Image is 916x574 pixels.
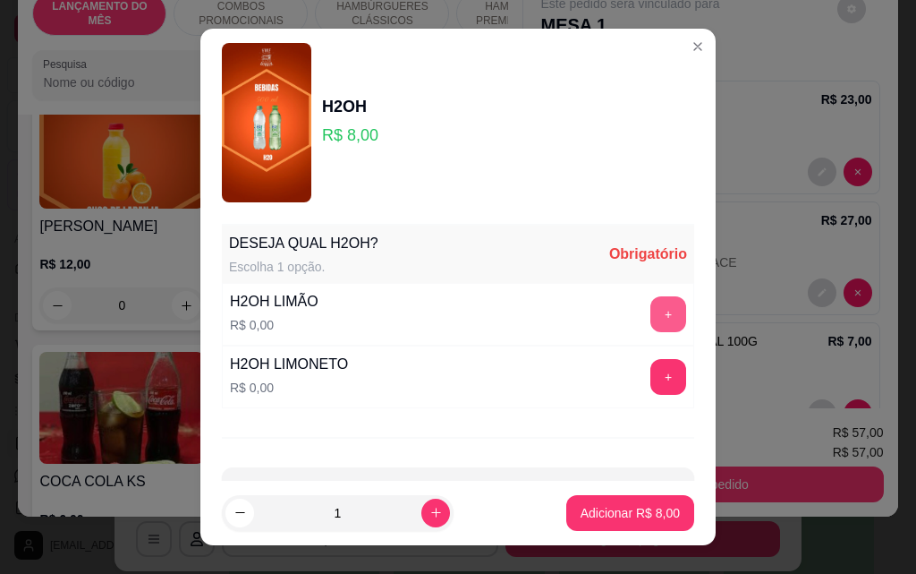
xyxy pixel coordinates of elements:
[421,499,450,527] button: increase-product-quantity
[581,504,680,522] p: Adicionar R$ 8,00
[650,359,686,395] button: add
[609,244,687,265] div: Obrigatório
[230,379,348,397] p: R$ 0,00
[230,291,318,313] div: H2OH LIMÃO
[225,499,254,527] button: decrease-product-quantity
[322,94,378,119] div: H2OH
[222,43,311,202] img: product-image
[566,495,694,531] button: Adicionar R$ 8,00
[230,316,318,334] p: R$ 0,00
[229,258,378,276] div: Escolha 1 opção.
[650,296,686,332] button: add
[230,354,348,375] div: H2OH LIMONETO
[229,233,378,254] div: DESEJA QUAL H2OH?
[322,123,378,148] p: R$ 8,00
[683,32,712,61] button: Close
